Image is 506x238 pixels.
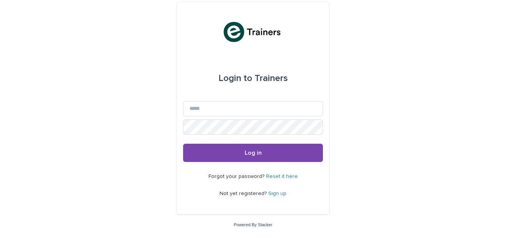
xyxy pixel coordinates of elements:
[209,174,266,179] span: Forgot your password?
[245,150,262,156] span: Log in
[220,191,268,196] span: Not yet registered?
[266,174,298,179] a: Reset it here
[218,68,288,89] div: Trainers
[234,222,272,227] a: Powered By Stacker
[221,21,284,43] img: K0CqGN7SDeD6s4JG8KQk
[183,144,323,162] button: Log in
[218,74,252,83] span: Login to
[268,191,286,196] a: Sign up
